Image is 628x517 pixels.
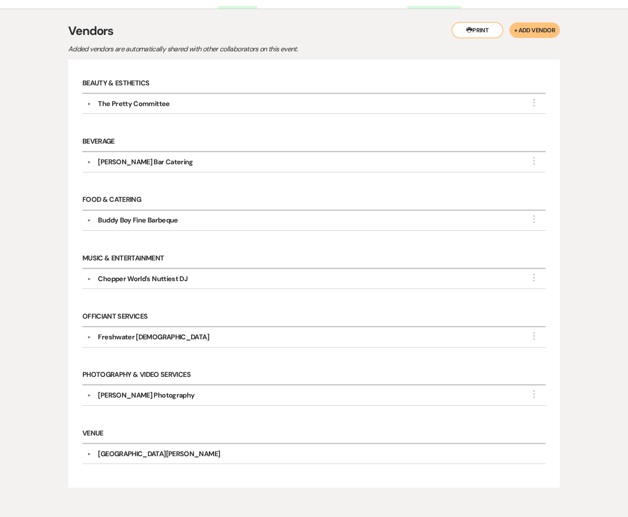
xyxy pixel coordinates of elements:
div: Freshwater [DEMOGRAPHIC_DATA] [98,332,209,342]
button: ▼ [84,277,94,281]
button: ▼ [84,452,94,456]
h6: Music & Entertainment [82,249,546,269]
div: [GEOGRAPHIC_DATA][PERSON_NAME] [98,449,220,459]
h6: Beauty & Esthetics [82,74,546,94]
h6: Venue [82,424,546,444]
button: + Add Vendor [509,22,560,38]
h6: Food & Catering [82,191,546,211]
div: Buddy Boy Fine Barbeque [98,215,178,226]
div: Chopper World's Nuttiest DJ [98,274,188,284]
button: ▼ [84,218,94,222]
button: Print [452,22,503,38]
div: [PERSON_NAME] Photography [98,390,195,401]
p: Added vendors are automatically shared with other collaborators on this event. [68,44,370,55]
button: ▼ [84,335,94,339]
button: ▼ [84,102,94,106]
h3: Vendors [68,22,560,40]
h6: Officiant Services [82,307,546,327]
button: ▼ [84,393,94,398]
button: ▼ [84,160,94,164]
div: The Pretty Committee [98,99,170,109]
div: [PERSON_NAME] Bar Catering [98,157,193,167]
h6: Photography & Video Services [82,366,546,386]
h6: Beverage [82,132,546,152]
